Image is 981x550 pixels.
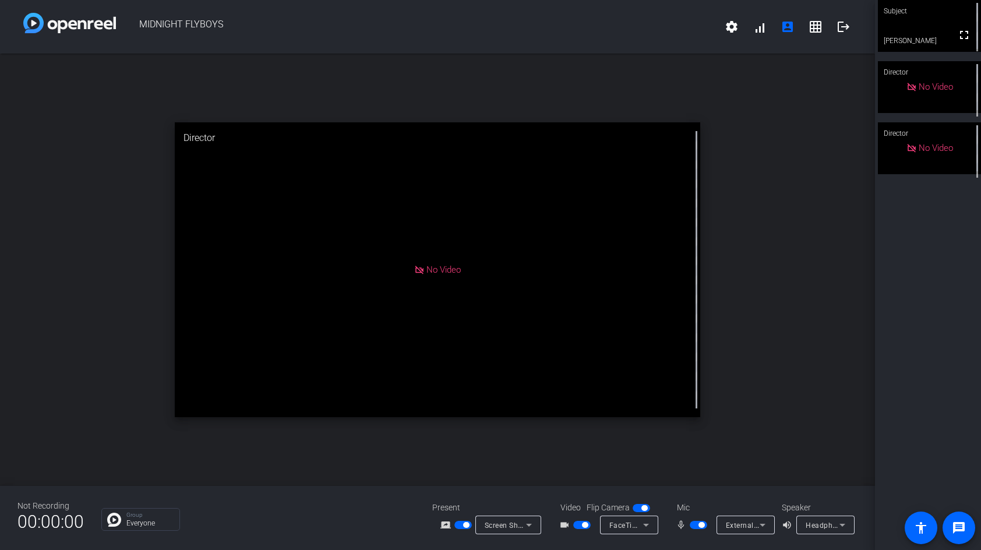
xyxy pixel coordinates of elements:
div: Speaker [782,502,852,514]
img: Chat Icon [107,513,121,527]
span: Video [560,502,581,514]
span: No Video [919,82,953,92]
mat-icon: accessibility [914,521,928,535]
button: signal_cellular_alt [746,13,774,41]
mat-icon: settings [725,20,739,34]
div: Director [878,61,981,83]
mat-icon: screen_share_outline [440,518,454,532]
span: Flip Camera [587,502,630,514]
mat-icon: logout [837,20,851,34]
span: No Video [919,143,953,153]
mat-icon: volume_up [782,518,796,532]
span: FaceTime HD Camera (Built-in) [609,520,715,530]
div: Not Recording [17,500,84,512]
span: No Video [426,265,461,275]
span: Headphones [806,520,849,530]
div: Present [432,502,549,514]
p: Group [126,512,174,518]
mat-icon: videocam_outline [559,518,573,532]
div: Director [878,122,981,144]
mat-icon: account_box [781,20,795,34]
span: External Microphone [726,520,796,530]
p: Everyone [126,520,174,527]
mat-icon: fullscreen [957,28,971,42]
div: Director [175,122,700,154]
mat-icon: grid_on [809,20,823,34]
img: white-gradient.svg [23,13,116,33]
span: Screen Sharing [485,520,536,530]
span: MIDNIGHT FLYBOYS [116,13,718,41]
span: 00:00:00 [17,507,84,536]
mat-icon: message [952,521,966,535]
mat-icon: mic_none [676,518,690,532]
div: Mic [665,502,782,514]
